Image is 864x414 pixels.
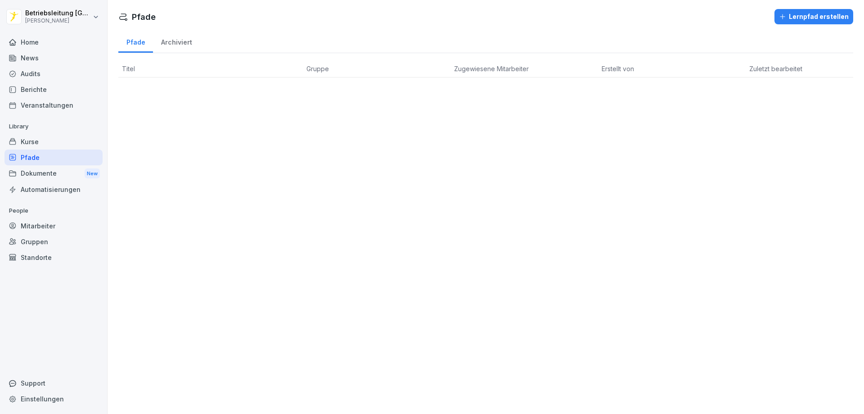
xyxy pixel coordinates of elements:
a: News [4,50,103,66]
p: Betriebsleitung [GEOGRAPHIC_DATA] [25,9,91,17]
a: Home [4,34,103,50]
a: DokumenteNew [4,165,103,182]
a: Standorte [4,250,103,265]
span: Zuletzt bearbeitet [749,65,802,73]
a: Automatisierungen [4,182,103,197]
a: Mitarbeiter [4,218,103,234]
div: New [85,168,100,179]
a: Pfade [118,30,153,53]
div: Dokumente [4,165,103,182]
a: Einstellungen [4,391,103,407]
span: Erstellt von [602,65,634,73]
p: [PERSON_NAME] [25,18,91,24]
p: People [4,204,103,218]
a: Pfade [4,150,103,165]
a: Berichte [4,82,103,97]
div: Lernpfad erstellen [779,12,849,22]
a: Gruppen [4,234,103,250]
span: Titel [122,65,135,73]
a: Audits [4,66,103,82]
h1: Pfade [132,11,156,23]
button: Lernpfad erstellen [774,9,853,24]
a: Kurse [4,134,103,150]
div: Support [4,375,103,391]
th: Gruppe [303,60,450,77]
a: Archiviert [153,30,200,53]
p: Library [4,119,103,134]
a: Veranstaltungen [4,97,103,113]
span: Zugewiesene Mitarbeiter [454,65,529,73]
